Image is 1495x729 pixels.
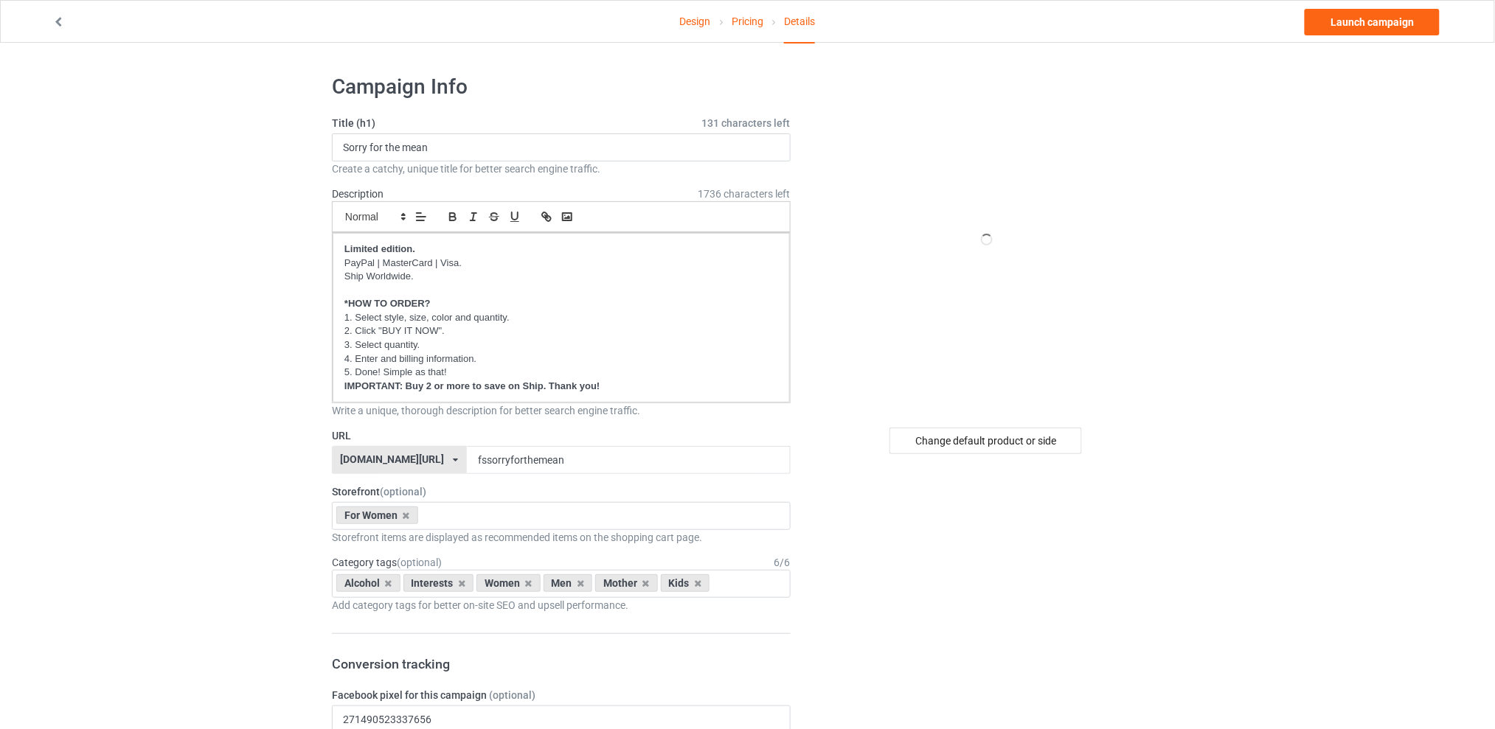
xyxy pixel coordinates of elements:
a: Launch campaign [1305,9,1440,35]
label: URL [332,428,791,443]
div: Create a catchy, unique title for better search engine traffic. [332,161,791,176]
span: (optional) [489,689,535,701]
div: Change default product or side [889,428,1082,454]
div: Details [784,1,815,43]
h3: Conversion tracking [332,655,791,672]
p: Ship Worldwide. [344,270,778,284]
strong: *HOW TO ORDER? [344,298,431,309]
a: Design [680,1,711,42]
div: Write a unique, thorough description for better search engine traffic. [332,403,791,418]
div: For Women [336,506,418,524]
span: 131 characters left [702,116,791,130]
span: (optional) [380,486,426,498]
div: Alcohol [336,574,400,592]
div: Interests [403,574,474,592]
h1: Campaign Info [332,74,791,100]
label: Title (h1) [332,116,791,130]
label: Category tags [332,555,442,570]
label: Description [332,188,384,200]
div: Storefront items are displayed as recommended items on the shopping cart page. [332,530,791,545]
p: 2. Click "BUY IT NOW". [344,324,778,338]
span: 1736 characters left [698,186,791,201]
p: 1. Select style, size, color and quantity. [344,311,778,325]
div: [DOMAIN_NAME][URL] [341,454,445,464]
p: PayPal | MasterCard | Visa. [344,257,778,271]
p: 5. Done! Simple as that! [344,366,778,380]
div: Add category tags for better on-site SEO and upsell performance. [332,598,791,613]
strong: Limited edition. [344,243,415,254]
label: Facebook pixel for this campaign [332,688,791,702]
div: 6 / 6 [774,555,791,570]
span: (optional) [397,557,442,568]
strong: IMPORTANT: Buy 2 or more to save on Ship. Thank you! [344,380,600,391]
div: Women [476,574,541,592]
p: 3. Select quantity. [344,338,778,352]
label: Storefront [332,484,791,499]
p: 4. Enter and billing information. [344,352,778,366]
a: Pricing [732,1,763,42]
div: Men [544,574,593,592]
div: Mother [595,574,658,592]
div: Kids [661,574,710,592]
